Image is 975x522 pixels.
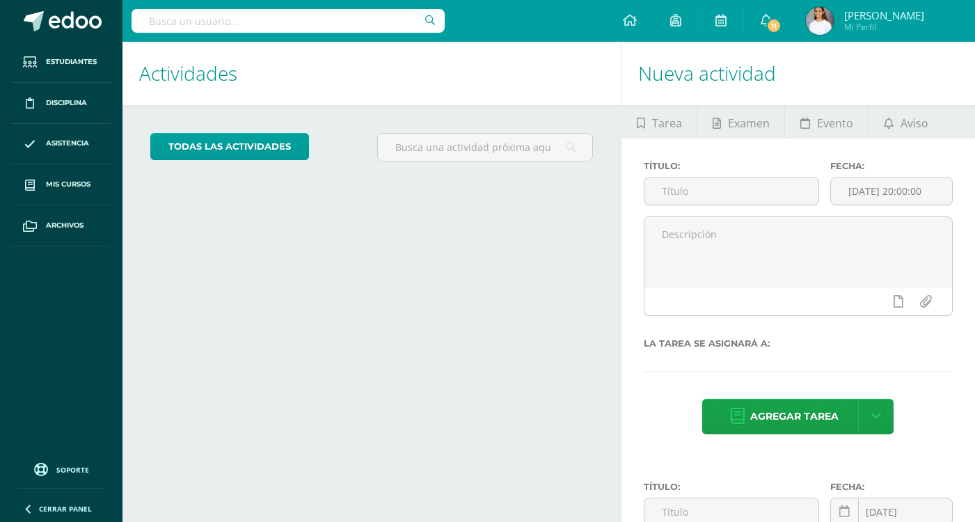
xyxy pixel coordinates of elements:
input: Fecha de entrega [831,177,952,205]
a: Disciplina [11,83,111,124]
span: Archivos [46,220,84,231]
a: Examen [697,105,784,139]
label: Título: [644,161,819,171]
label: La tarea se asignará a: [644,338,953,349]
span: Aviso [901,106,928,140]
img: 7c3d344f85be220e96b6539124bf1d90.png [806,7,834,35]
h1: Actividades [139,42,604,105]
h1: Nueva actividad [638,42,958,105]
a: Asistencia [11,124,111,165]
span: Tarea [652,106,682,140]
span: Asistencia [46,138,89,149]
a: todas las Actividades [150,133,309,160]
a: Mis cursos [11,164,111,205]
a: Archivos [11,205,111,246]
span: Agregar tarea [750,400,839,434]
span: [PERSON_NAME] [844,8,924,22]
label: Fecha: [830,161,953,171]
span: Estudiantes [46,56,97,68]
a: Tarea [621,105,697,139]
label: Título: [644,482,819,492]
span: Examen [728,106,770,140]
span: Mis cursos [46,179,90,190]
span: Soporte [56,465,89,475]
label: Fecha: [830,482,953,492]
input: Busca una actividad próxima aquí... [378,134,592,161]
a: Evento [785,105,868,139]
span: 11 [766,18,782,33]
span: Cerrar panel [39,504,92,514]
span: Mi Perfil [844,21,924,33]
input: Busca un usuario... [132,9,445,33]
a: Soporte [17,459,106,478]
a: Aviso [869,105,943,139]
span: Evento [817,106,853,140]
span: Disciplina [46,97,87,109]
input: Título [644,177,818,205]
a: Estudiantes [11,42,111,83]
